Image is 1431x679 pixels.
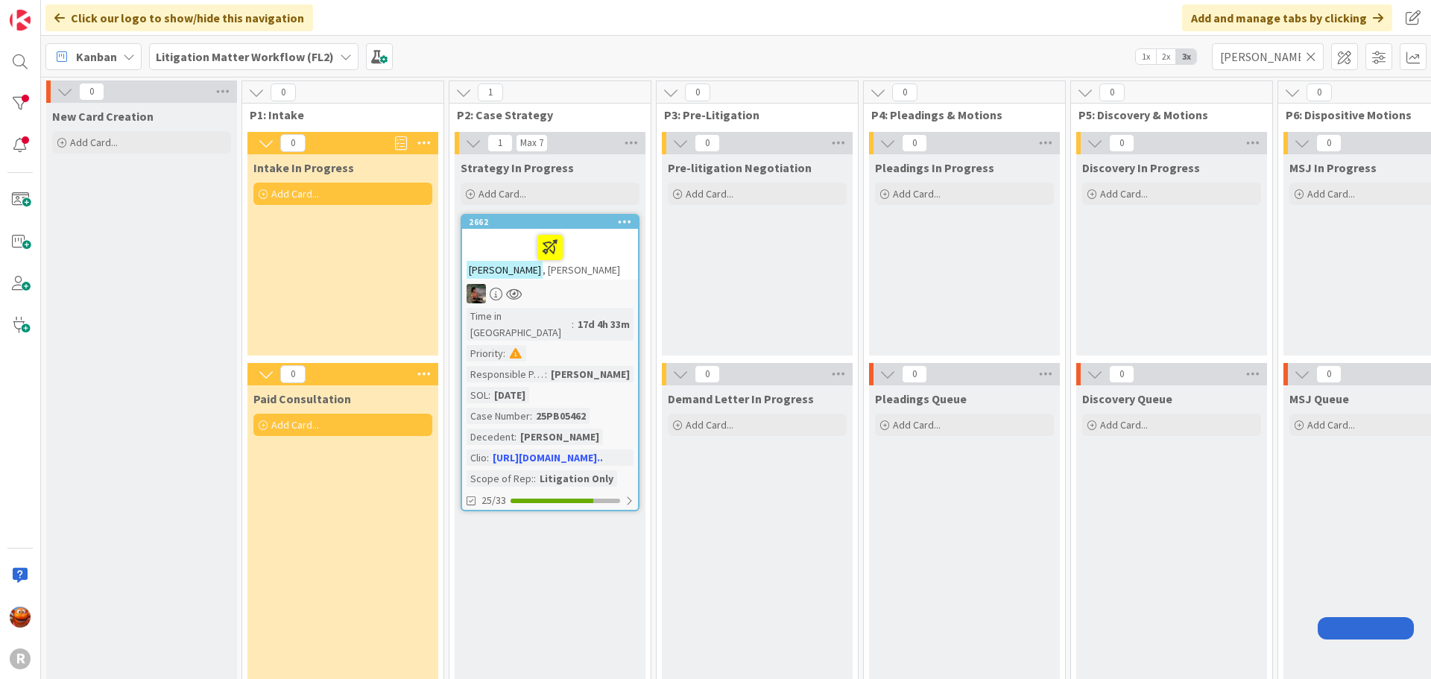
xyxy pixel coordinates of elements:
[253,160,354,175] span: Intake In Progress
[45,4,313,31] div: Click our logo to show/hide this navigation
[547,366,634,382] div: [PERSON_NAME]
[1082,391,1172,406] span: Discovery Queue
[893,418,941,432] span: Add Card...
[514,429,517,445] span: :
[52,109,154,124] span: New Card Creation
[467,449,487,466] div: Clio
[10,648,31,669] div: R
[902,365,927,383] span: 0
[536,470,617,487] div: Litigation Only
[481,493,506,508] span: 25/33
[668,391,814,406] span: Demand Letter In Progress
[469,217,638,227] div: 2662
[76,48,117,66] span: Kanban
[1176,49,1196,64] span: 3x
[487,134,513,152] span: 1
[487,449,489,466] span: :
[1099,83,1125,101] span: 0
[462,284,638,303] div: MW
[686,187,733,200] span: Add Card...
[280,134,306,152] span: 0
[871,107,1046,122] span: P4: Pleadings & Motions
[467,408,530,424] div: Case Number
[461,160,574,175] span: Strategy In Progress
[1289,160,1377,175] span: MSJ In Progress
[70,136,118,149] span: Add Card...
[664,107,839,122] span: P3: Pre-Litigation
[488,387,490,403] span: :
[1136,49,1156,64] span: 1x
[493,451,603,464] a: [URL][DOMAIN_NAME]..
[457,107,632,122] span: P2: Case Strategy
[271,83,296,101] span: 0
[490,387,529,403] div: [DATE]
[280,365,306,383] span: 0
[467,308,572,341] div: Time in [GEOGRAPHIC_DATA]
[250,107,425,122] span: P1: Intake
[1100,187,1148,200] span: Add Card...
[10,10,31,31] img: Visit kanbanzone.com
[467,366,545,382] div: Responsible Paralegal
[686,418,733,432] span: Add Card...
[253,391,351,406] span: Paid Consultation
[156,49,334,64] b: Litigation Matter Workflow (FL2)
[1307,83,1332,101] span: 0
[467,387,488,403] div: SOL
[892,83,917,101] span: 0
[1109,365,1134,383] span: 0
[10,607,31,628] img: KA
[668,160,812,175] span: Pre-litigation Negotiation
[875,391,967,406] span: Pleadings Queue
[543,263,620,277] span: , [PERSON_NAME]
[271,187,319,200] span: Add Card...
[1212,43,1324,70] input: Quick Filter...
[1156,49,1176,64] span: 2x
[1182,4,1392,31] div: Add and manage tabs by clicking
[893,187,941,200] span: Add Card...
[902,134,927,152] span: 0
[467,470,534,487] div: Scope of Rep:
[467,429,514,445] div: Decedent
[467,345,503,361] div: Priority
[1316,134,1342,152] span: 0
[1289,391,1349,406] span: MSJ Queue
[530,408,532,424] span: :
[517,429,603,445] div: [PERSON_NAME]
[478,187,526,200] span: Add Card...
[545,366,547,382] span: :
[462,215,638,280] div: 2662[PERSON_NAME], [PERSON_NAME]
[875,160,994,175] span: Pleadings In Progress
[1100,418,1148,432] span: Add Card...
[1307,418,1355,432] span: Add Card...
[478,83,503,101] span: 1
[467,284,486,303] img: MW
[503,345,505,361] span: :
[520,139,543,147] div: Max 7
[1109,134,1134,152] span: 0
[271,418,319,432] span: Add Card...
[1082,160,1200,175] span: Discovery In Progress
[461,214,639,511] a: 2662[PERSON_NAME], [PERSON_NAME]MWTime in [GEOGRAPHIC_DATA]:17d 4h 33mPriority:Responsible Parale...
[695,365,720,383] span: 0
[467,261,543,278] mark: [PERSON_NAME]
[1307,187,1355,200] span: Add Card...
[1316,365,1342,383] span: 0
[574,316,634,332] div: 17d 4h 33m
[1078,107,1254,122] span: P5: Discovery & Motions
[685,83,710,101] span: 0
[695,134,720,152] span: 0
[572,316,574,332] span: :
[532,408,590,424] div: 25PB05462
[79,83,104,101] span: 0
[534,470,536,487] span: :
[462,215,638,229] div: 2662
